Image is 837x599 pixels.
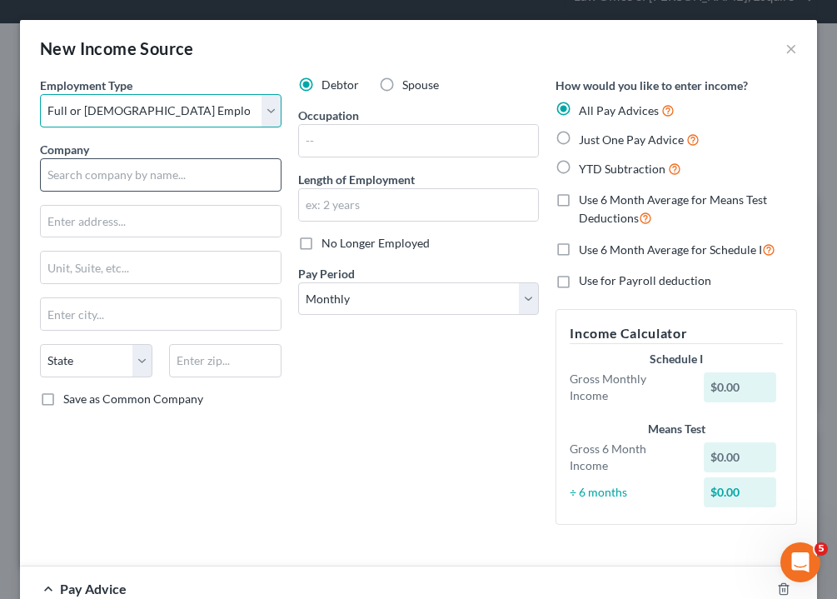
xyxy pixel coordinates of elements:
[321,236,430,250] span: No Longer Employed
[41,298,281,330] input: Enter city...
[579,192,767,225] span: Use 6 Month Average for Means Test Deductions
[60,581,127,597] span: Pay Advice
[298,267,355,281] span: Pay Period
[402,77,439,92] span: Spouse
[169,344,281,377] input: Enter zip...
[570,351,783,367] div: Schedule I
[298,171,415,188] label: Length of Employment
[40,142,89,157] span: Company
[570,323,783,344] h5: Income Calculator
[570,421,783,437] div: Means Test
[815,542,828,556] span: 5
[40,78,132,92] span: Employment Type
[299,189,539,221] input: ex: 2 years
[63,392,203,406] span: Save as Common Company
[561,484,695,501] div: ÷ 6 months
[579,162,665,176] span: YTD Subtraction
[298,107,359,124] label: Occupation
[40,158,281,192] input: Search company by name...
[561,371,695,404] div: Gross Monthly Income
[704,442,776,472] div: $0.00
[299,125,539,157] input: --
[704,372,776,402] div: $0.00
[40,37,194,60] div: New Income Source
[41,252,281,283] input: Unit, Suite, etc...
[556,77,748,94] label: How would you like to enter income?
[780,542,820,582] iframe: Intercom live chat
[579,103,659,117] span: All Pay Advices
[785,38,797,58] button: ×
[704,477,776,507] div: $0.00
[579,242,762,257] span: Use 6 Month Average for Schedule I
[579,132,684,147] span: Just One Pay Advice
[579,273,711,287] span: Use for Payroll deduction
[561,441,695,474] div: Gross 6 Month Income
[41,206,281,237] input: Enter address...
[321,77,359,92] span: Debtor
